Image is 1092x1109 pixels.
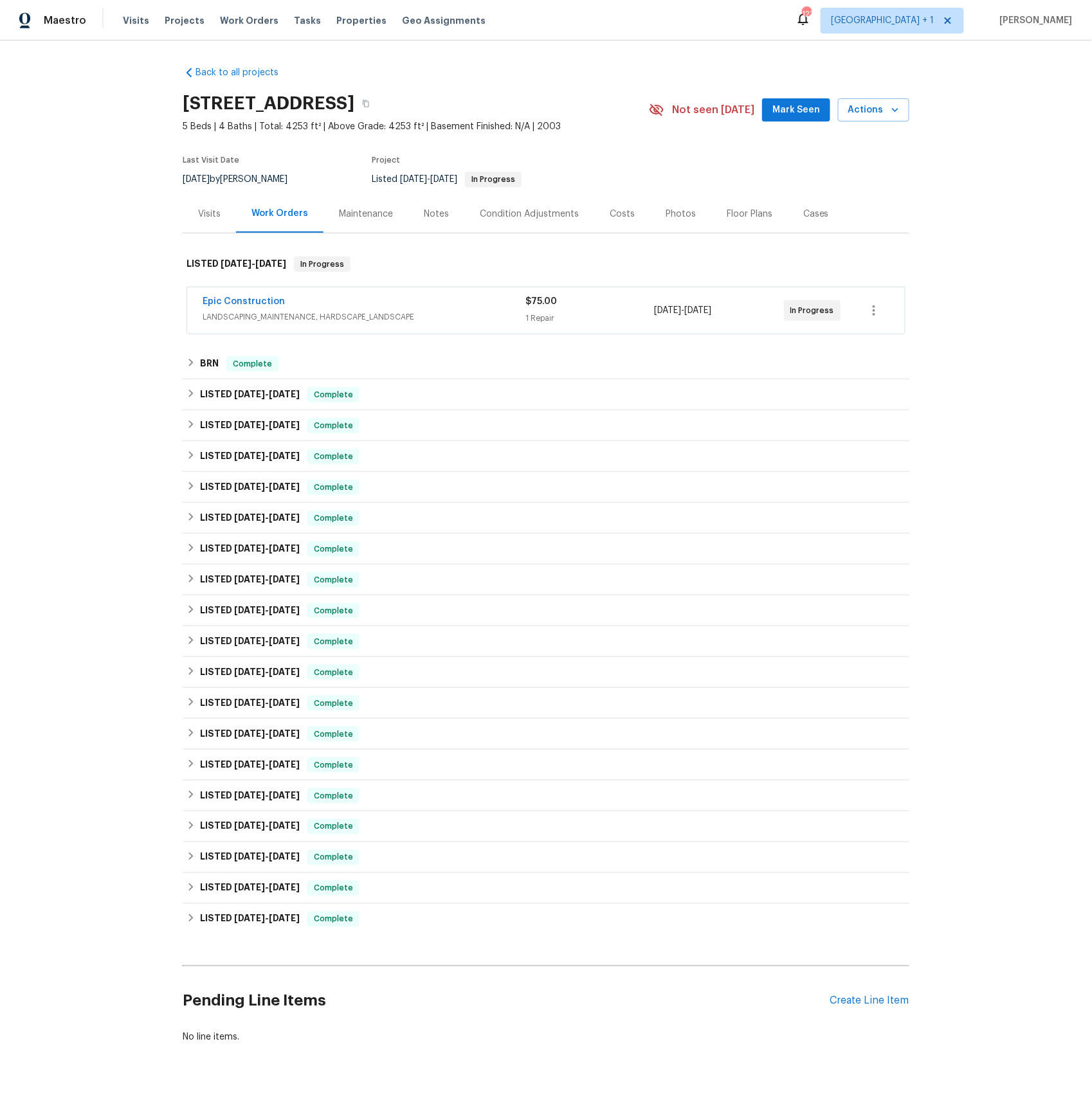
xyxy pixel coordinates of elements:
[309,759,358,771] span: Complete
[234,636,300,645] span: -
[183,780,909,811] div: LISTED [DATE]-[DATE]Complete
[200,603,300,618] h6: LISTED
[269,420,300,429] span: [DATE]
[183,472,909,503] div: LISTED [DATE]-[DATE]Complete
[203,311,525,323] span: LANDSCAPING_MAINTENANCE, HARDSCAPE_LANDSCAPE
[339,208,393,221] div: Maintenance
[269,698,300,707] span: [DATE]
[234,606,265,615] span: [DATE]
[269,760,300,769] span: [DATE]
[402,14,486,27] span: Geo Assignments
[200,418,300,433] h6: LISTED
[269,914,300,923] span: [DATE]
[234,513,265,522] span: [DATE]
[234,883,265,892] span: [DATE]
[666,208,696,221] div: Photos
[234,606,300,615] span: -
[234,760,300,769] span: -
[269,883,300,892] span: [DATE]
[400,175,457,184] span: -
[466,176,520,183] span: In Progress
[309,635,358,648] span: Complete
[200,356,219,372] h6: BRN
[672,104,754,116] span: Not seen [DATE]
[269,544,300,553] span: [DATE]
[269,482,300,491] span: [DATE]
[430,175,457,184] span: [DATE]
[183,626,909,657] div: LISTED [DATE]-[DATE]Complete
[234,914,265,923] span: [DATE]
[198,208,221,221] div: Visits
[200,541,300,557] h6: LISTED
[269,822,300,831] span: [DATE]
[309,604,358,617] span: Complete
[234,791,265,800] span: [DATE]
[610,208,635,221] div: Costs
[234,852,300,861] span: -
[309,820,358,833] span: Complete
[234,822,300,831] span: -
[848,102,899,118] span: Actions
[234,729,265,738] span: [DATE]
[655,304,712,317] span: -
[200,449,300,464] h6: LISTED
[183,750,909,780] div: LISTED [DATE]-[DATE]Complete
[269,606,300,615] span: [DATE]
[234,667,300,676] span: -
[220,14,278,27] span: Work Orders
[183,172,303,187] div: by [PERSON_NAME]
[234,544,265,553] span: [DATE]
[183,66,306,79] a: Back to all projects
[234,729,300,738] span: -
[234,575,300,584] span: -
[480,208,579,221] div: Condition Adjustments
[838,98,909,122] button: Actions
[200,572,300,588] h6: LISTED
[234,698,300,707] span: -
[200,696,300,711] h6: LISTED
[269,513,300,522] span: [DATE]
[123,14,149,27] span: Visits
[221,259,286,268] span: -
[183,719,909,750] div: LISTED [DATE]-[DATE]Complete
[251,207,308,220] div: Work Orders
[234,822,265,831] span: [DATE]
[183,244,909,285] div: LISTED [DATE]-[DATE]In Progress
[309,697,358,710] span: Complete
[183,97,354,110] h2: [STREET_ADDRESS]
[802,8,811,21] div: 123
[203,297,285,306] a: Epic Construction
[183,441,909,472] div: LISTED [DATE]-[DATE]Complete
[234,698,265,707] span: [DATE]
[309,419,358,432] span: Complete
[234,544,300,553] span: -
[400,175,427,184] span: [DATE]
[200,510,300,526] h6: LISTED
[200,665,300,680] h6: LISTED
[830,995,909,1007] div: Create Line Item
[234,636,265,645] span: [DATE]
[294,16,321,25] span: Tasks
[183,595,909,626] div: LISTED [DATE]-[DATE]Complete
[234,451,300,460] span: -
[183,688,909,719] div: LISTED [DATE]-[DATE]Complete
[234,760,265,769] span: [DATE]
[183,904,909,935] div: LISTED [DATE]-[DATE]Complete
[354,92,378,115] button: Copy Address
[234,852,265,861] span: [DATE]
[183,156,239,164] span: Last Visit Date
[234,575,265,584] span: [DATE]
[372,156,400,164] span: Project
[269,729,300,738] span: [DATE]
[183,842,909,873] div: LISTED [DATE]-[DATE]Complete
[234,420,300,429] span: -
[269,791,300,800] span: [DATE]
[187,257,286,272] h6: LISTED
[309,789,358,802] span: Complete
[234,883,300,892] span: -
[424,208,449,221] div: Notes
[309,666,358,679] span: Complete
[234,390,265,399] span: [DATE]
[255,259,286,268] span: [DATE]
[44,14,86,27] span: Maestro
